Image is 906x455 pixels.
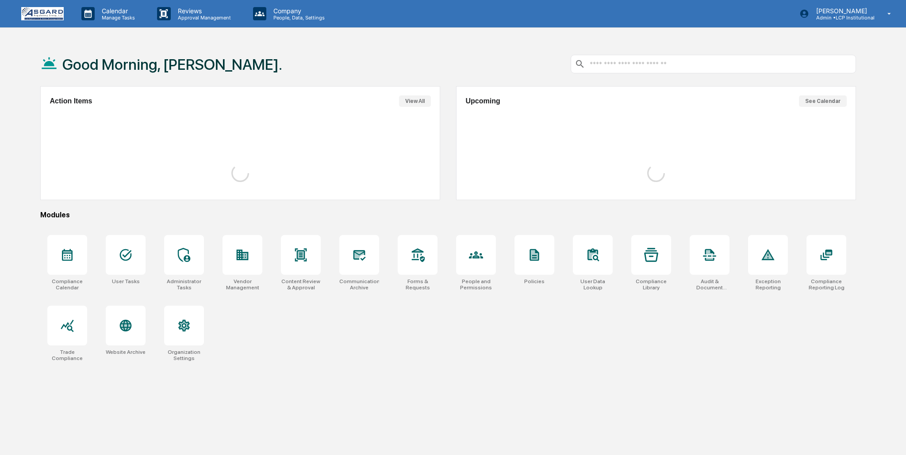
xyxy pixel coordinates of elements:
div: Administrator Tasks [164,278,204,291]
h1: Good Morning, [PERSON_NAME]. [62,56,282,73]
div: User Data Lookup [573,278,613,291]
div: Organization Settings [164,349,204,361]
div: Communications Archive [339,278,379,291]
p: Manage Tasks [95,15,139,21]
div: Content Review & Approval [281,278,321,291]
p: Approval Management [171,15,235,21]
h2: Action Items [50,97,92,105]
div: Modules [40,211,856,219]
button: See Calendar [799,95,847,107]
button: View All [399,95,431,107]
div: Compliance Library [631,278,671,291]
p: Company [266,7,329,15]
div: Trade Compliance [47,349,87,361]
p: Admin • LCP Institutional [809,15,875,21]
div: User Tasks [112,278,140,284]
h2: Upcoming [465,97,500,105]
p: [PERSON_NAME] [809,7,875,15]
p: Reviews [171,7,235,15]
div: Forms & Requests [398,278,438,291]
div: Exception Reporting [748,278,788,291]
div: Compliance Reporting Log [806,278,846,291]
p: Calendar [95,7,139,15]
div: Website Archive [106,349,146,355]
div: People and Permissions [456,278,496,291]
div: Vendor Management [223,278,262,291]
img: logo [21,7,64,20]
div: Policies [524,278,545,284]
div: Compliance Calendar [47,278,87,291]
div: Audit & Document Logs [690,278,729,291]
p: People, Data, Settings [266,15,329,21]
